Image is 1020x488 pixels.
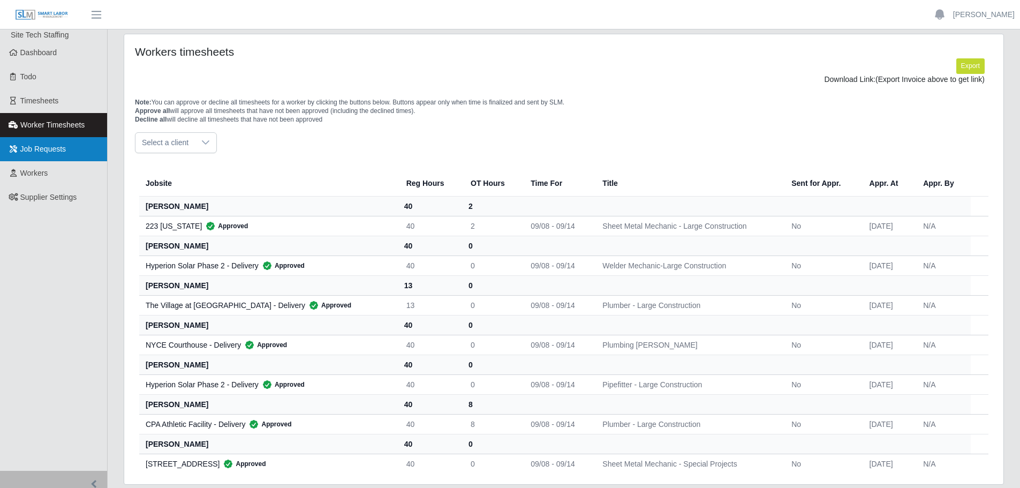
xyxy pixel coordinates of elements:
[135,98,993,124] p: You can approve or decline all timesheets for a worker by clicking the buttons below. Buttons app...
[146,379,389,390] div: Hyperion Solar Phase 2 - Delivery
[20,193,77,201] span: Supplier Settings
[462,275,522,295] th: 0
[146,221,389,231] div: 223 [US_STATE]
[594,414,783,434] td: Plumber - Large Construction
[861,335,915,355] td: [DATE]
[305,300,351,311] span: Approved
[594,170,783,197] th: Title
[594,454,783,474] td: Sheet Metal Mechanic - Special Projects
[143,74,985,85] div: Download Link:
[135,116,167,123] span: Decline all
[259,379,305,390] span: Approved
[915,216,971,236] td: N/A
[915,454,971,474] td: N/A
[135,45,483,58] h4: Workers timesheets
[146,459,389,469] div: [STREET_ADDRESS]
[462,170,522,197] th: OT Hours
[398,216,462,236] td: 40
[783,454,860,474] td: No
[861,170,915,197] th: Appr. At
[462,196,522,216] th: 2
[522,170,594,197] th: Time For
[594,374,783,394] td: Pipefitter - Large Construction
[146,260,389,271] div: Hyperion Solar Phase 2 - Delivery
[915,374,971,394] td: N/A
[15,9,69,21] img: SLM Logo
[462,335,522,355] td: 0
[398,275,462,295] th: 13
[462,315,522,335] th: 0
[915,335,971,355] td: N/A
[245,419,291,430] span: Approved
[783,374,860,394] td: No
[956,58,985,73] button: Export
[139,394,398,414] th: [PERSON_NAME]
[783,170,860,197] th: Sent for Appr.
[398,434,462,454] th: 40
[135,133,195,153] span: Select a client
[783,256,860,275] td: No
[139,196,398,216] th: [PERSON_NAME]
[202,221,248,231] span: Approved
[861,374,915,394] td: [DATE]
[522,256,594,275] td: 09/08 - 09/14
[20,48,57,57] span: Dashboard
[462,295,522,315] td: 0
[398,170,462,197] th: Reg Hours
[398,256,462,275] td: 40
[139,275,398,295] th: [PERSON_NAME]
[861,216,915,236] td: [DATE]
[462,454,522,474] td: 0
[522,216,594,236] td: 09/08 - 09/14
[139,236,398,256] th: [PERSON_NAME]
[522,414,594,434] td: 09/08 - 09/14
[861,414,915,434] td: [DATE]
[135,107,170,115] span: Approve all
[241,340,287,350] span: Approved
[783,335,860,355] td: No
[259,260,305,271] span: Approved
[220,459,266,469] span: Approved
[915,170,971,197] th: Appr. By
[398,394,462,414] th: 40
[953,9,1015,20] a: [PERSON_NAME]
[462,256,522,275] td: 0
[146,300,389,311] div: The Village at [GEOGRAPHIC_DATA] - Delivery
[398,355,462,374] th: 40
[139,170,398,197] th: Jobsite
[522,295,594,315] td: 09/08 - 09/14
[20,169,48,177] span: Workers
[139,434,398,454] th: [PERSON_NAME]
[861,256,915,275] td: [DATE]
[783,295,860,315] td: No
[139,355,398,374] th: [PERSON_NAME]
[398,295,462,315] td: 13
[146,340,389,350] div: NYCE Courthouse - Delivery
[522,374,594,394] td: 09/08 - 09/14
[398,196,462,216] th: 40
[398,335,462,355] td: 40
[594,295,783,315] td: Plumber - Large Construction
[594,216,783,236] td: Sheet Metal Mechanic - Large Construction
[462,355,522,374] th: 0
[915,256,971,275] td: N/A
[398,374,462,394] td: 40
[462,216,522,236] td: 2
[462,236,522,256] th: 0
[861,454,915,474] td: [DATE]
[398,236,462,256] th: 40
[783,216,860,236] td: No
[861,295,915,315] td: [DATE]
[462,374,522,394] td: 0
[915,295,971,315] td: N/A
[398,454,462,474] td: 40
[462,414,522,434] td: 8
[594,256,783,275] td: Welder Mechanic-Large Construction
[20,121,85,129] span: Worker Timesheets
[462,434,522,454] th: 0
[398,414,462,434] td: 40
[146,419,389,430] div: CPA Athletic Facility - Delivery
[522,454,594,474] td: 09/08 - 09/14
[398,315,462,335] th: 40
[462,394,522,414] th: 8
